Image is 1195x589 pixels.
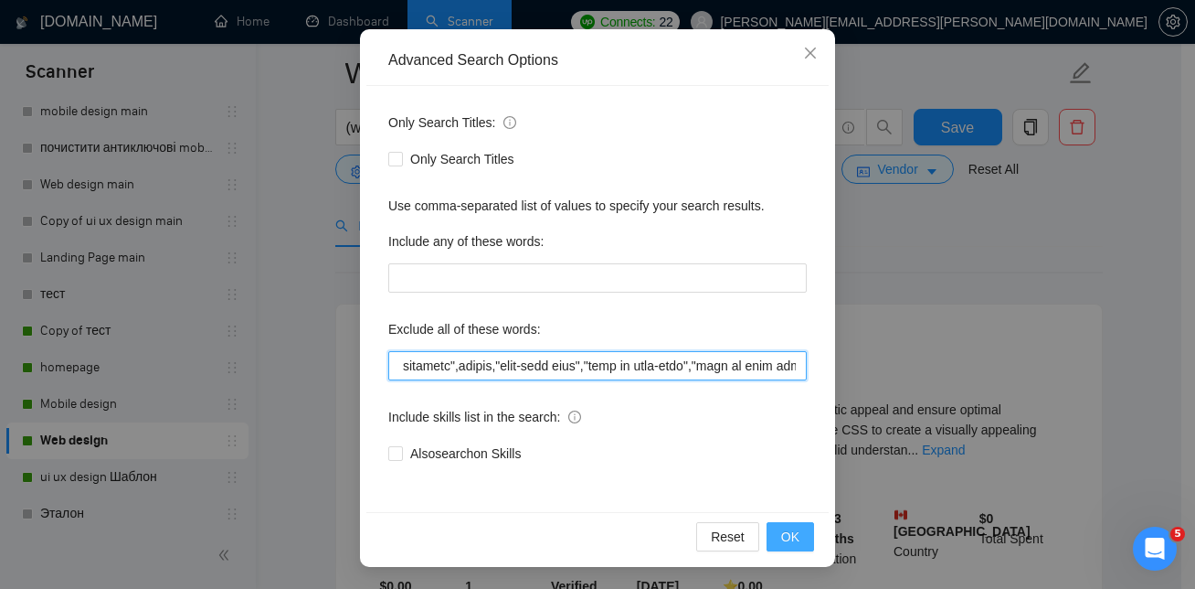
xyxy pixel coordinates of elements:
span: Reset [711,527,745,547]
div: Advanced Search Options [388,50,807,70]
span: Only Search Titles: [388,112,516,133]
button: Close [786,29,835,79]
span: 5 [1170,527,1185,541]
span: OK [781,527,799,547]
span: info-circle [568,411,581,423]
span: info-circle [503,116,516,129]
div: Use comma-separated list of values to specify your search results. [388,196,807,216]
button: Reset [696,522,759,552]
span: close [803,46,818,60]
span: Only Search Titles [403,149,522,169]
span: Include skills list in the search: [388,407,581,427]
button: OK [767,522,814,552]
label: Include any of these words: [388,227,544,256]
label: Exclude all of these words: [388,315,541,344]
span: Also search on Skills [403,444,528,464]
iframe: Intercom live chat [1133,527,1177,571]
